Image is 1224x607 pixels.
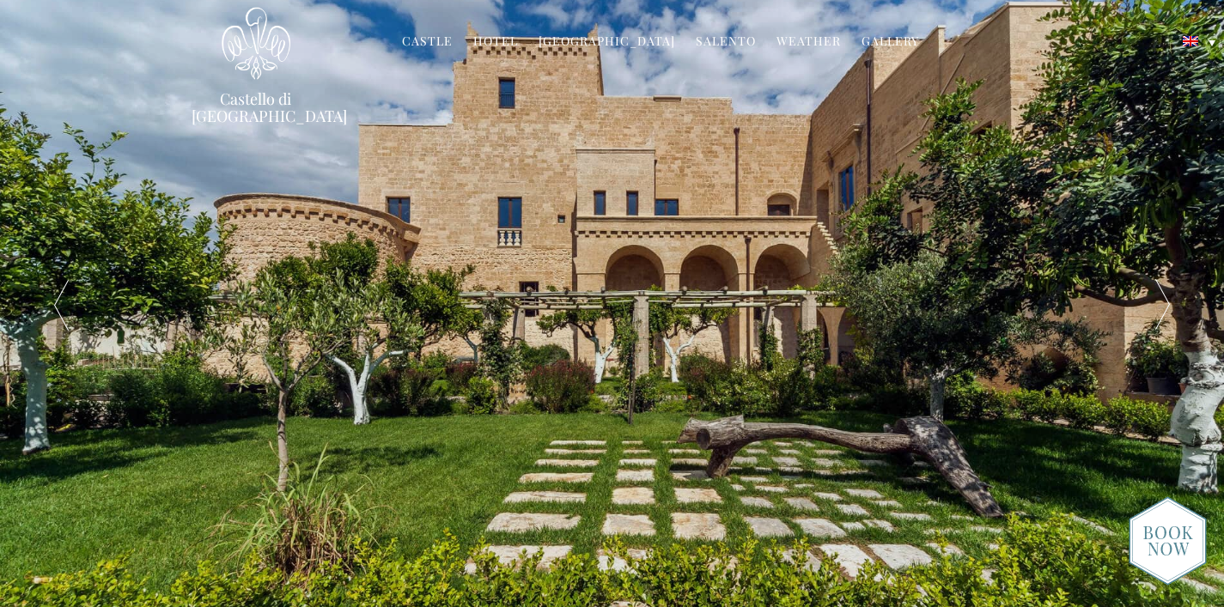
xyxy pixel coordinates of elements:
a: Salento [696,33,756,52]
img: new-booknow.png [1129,496,1207,586]
img: Castello di Ugento [222,7,290,80]
a: Hotel [473,33,518,52]
a: Castle [402,33,453,52]
a: [GEOGRAPHIC_DATA] [539,33,675,52]
a: Castello di [GEOGRAPHIC_DATA] [192,90,320,124]
a: Weather [776,33,841,52]
a: Gallery [862,33,919,52]
img: English [1183,36,1198,46]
